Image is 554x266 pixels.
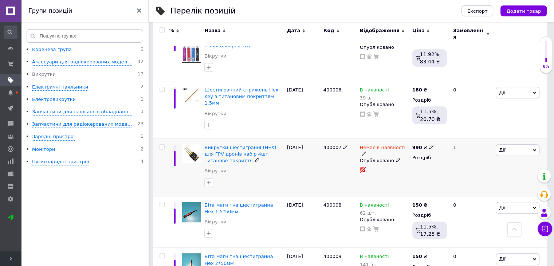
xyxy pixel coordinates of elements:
[420,109,440,122] span: 11.5%, 20.70 ₴
[420,51,441,64] span: 11.92%, 83.44 ₴
[170,7,236,15] div: Перелік позицій
[506,8,541,14] span: Додати товар
[169,27,174,34] span: %
[499,256,505,262] span: Дії
[182,144,201,163] img: Викрутки шестигранні (HEX) для FPV дронів набір 4шт, Титанове покриття
[412,87,422,93] b: 180
[204,110,226,117] a: Вікрутки
[32,46,72,53] div: Коренева група
[204,202,273,214] a: Біта магнітна шестигранна Hex 1,5*50мм
[412,202,427,208] div: ₴
[182,87,201,102] img: Шестигранний стрижень Hex Key з титановим покриттям 1,5мм
[449,24,494,81] div: 0
[32,59,131,66] div: Аксесуари для радіокерованих модел...
[360,254,389,261] span: В наявності
[412,27,425,34] span: Ціна
[141,96,144,103] span: 1
[467,8,488,14] span: Експорт
[285,24,322,81] div: [DATE]
[453,27,484,40] span: Замовлення
[412,144,434,151] div: ₴
[204,87,278,106] a: Шестигранний стрижень Hex Key з титановим покриттям 1,5мм
[32,96,76,103] div: Електровикрутки
[32,84,88,91] div: Електричні паяльники
[412,253,427,260] div: ₴
[141,46,144,53] span: 0
[204,27,220,34] span: Назва
[141,84,144,91] span: 2
[360,216,409,223] div: Опубліковано
[360,202,389,210] span: В наявності
[137,121,144,128] span: 23
[412,97,447,103] div: Роздріб
[449,138,494,196] div: 1
[500,5,547,16] button: Додати товар
[137,59,144,66] span: 42
[27,29,143,43] input: Пошук по групах
[182,202,201,222] img: Біта магнітна шестигранна Hex 1,5*50мм
[32,133,75,140] div: Зарядні пристрої
[204,30,276,48] a: Викрутки шестигранні (HEX) для FPV дронів набір 4шт, Різнокольорові №2
[323,254,342,259] span: 400009
[204,145,276,163] a: Викрутки шестигранні (HEX) для FPV дронів набір 4шт, Титанове покриття
[141,133,144,140] span: 1
[204,53,226,59] a: Вікрутки
[412,202,422,208] b: 150
[32,109,133,116] div: Запчастини для паяльного обладнанн...
[360,27,400,34] span: Відображення
[360,44,409,51] div: Опубліковано
[360,95,389,101] div: 39 шт.
[360,87,389,95] span: В наявності
[449,81,494,139] div: 0
[285,196,322,248] div: [DATE]
[323,145,342,150] span: 400007
[287,27,300,34] span: Дата
[32,159,89,165] div: Пускозарядні пристрої
[32,121,132,128] div: Запчастини для радіокерованих моде...
[323,202,342,208] span: 400008
[32,146,55,153] div: Монітори
[412,212,447,219] div: Роздріб
[540,64,552,69] div: 8%
[204,219,226,225] a: Вікрутки
[204,254,273,266] a: Біта магнітна шестигранна Hex 2*50мм
[499,147,505,153] span: Дії
[412,87,427,93] div: ₴
[420,224,440,237] span: 11.5%, 17.25 ₴
[141,109,144,116] span: 3
[141,146,144,153] span: 2
[412,154,447,161] div: Роздріб
[461,5,494,16] button: Експорт
[360,210,389,216] div: 62 шт.
[323,27,334,34] span: Код
[204,168,226,174] a: Вікрутки
[499,205,505,210] span: Дії
[412,254,422,259] b: 150
[141,159,144,165] span: 4
[499,90,505,95] span: Дії
[137,71,144,78] span: 17
[538,222,552,236] button: Чат з покупцем
[32,71,56,78] div: Викрутки
[360,101,409,108] div: Опубліковано
[323,87,342,93] span: 400006
[449,196,494,248] div: 0
[360,145,405,152] span: Немає в наявності
[412,145,422,150] b: 990
[360,157,409,164] div: Опубліковано
[285,138,322,196] div: [DATE]
[285,81,322,139] div: [DATE]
